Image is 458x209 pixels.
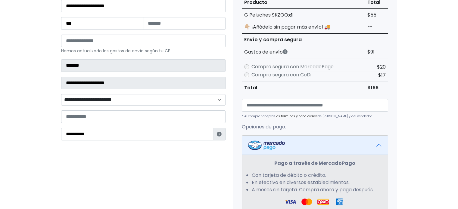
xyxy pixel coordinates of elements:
th: Total [242,82,365,94]
p: * Al comprar aceptas de [PERSON_NAME] y del vendedor [242,114,388,118]
img: Visa Logo [301,198,312,205]
img: Oxxo Logo [317,198,329,205]
label: Compra segura con MercadoPago [251,63,334,70]
td: $166 [365,82,388,94]
td: $91 [365,46,388,58]
td: -- [365,21,388,33]
p: Opciones de pago: [242,123,388,131]
img: Mercadopago Logo [248,140,285,150]
li: En efectivo en diversos establecimientos. [252,179,378,186]
th: Gastos de envío [242,46,365,58]
strong: Pago a través de MercadoPago [274,160,355,167]
span: $20 [377,63,386,70]
a: los términos y condiciones [276,114,318,118]
li: A meses sin tarjeta. Compra ahora y paga después. [252,186,378,193]
td: 👇🏼 ¡Añádelo sin pagar más envío! 🚚 [242,21,365,33]
strong: x1 [288,11,293,18]
span: $17 [378,72,386,78]
label: Compra segura con CoDi [251,71,311,78]
td: $55 [365,9,388,21]
small: Hemos actualizado los gastos de envío según tu CP [61,48,170,54]
img: Amex Logo [334,198,345,205]
th: Envío y compra segura [242,33,365,46]
i: Estafeta lo usará para ponerse en contacto en caso de tener algún problema con el envío [217,132,222,137]
img: Visa Logo [285,198,296,205]
li: Con tarjeta de débito o crédito. [252,172,378,179]
i: Los gastos de envío dependen de códigos postales. ¡Te puedes llevar más productos en un solo envío ! [283,49,288,54]
td: G Peluches SKZOO [242,9,365,21]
